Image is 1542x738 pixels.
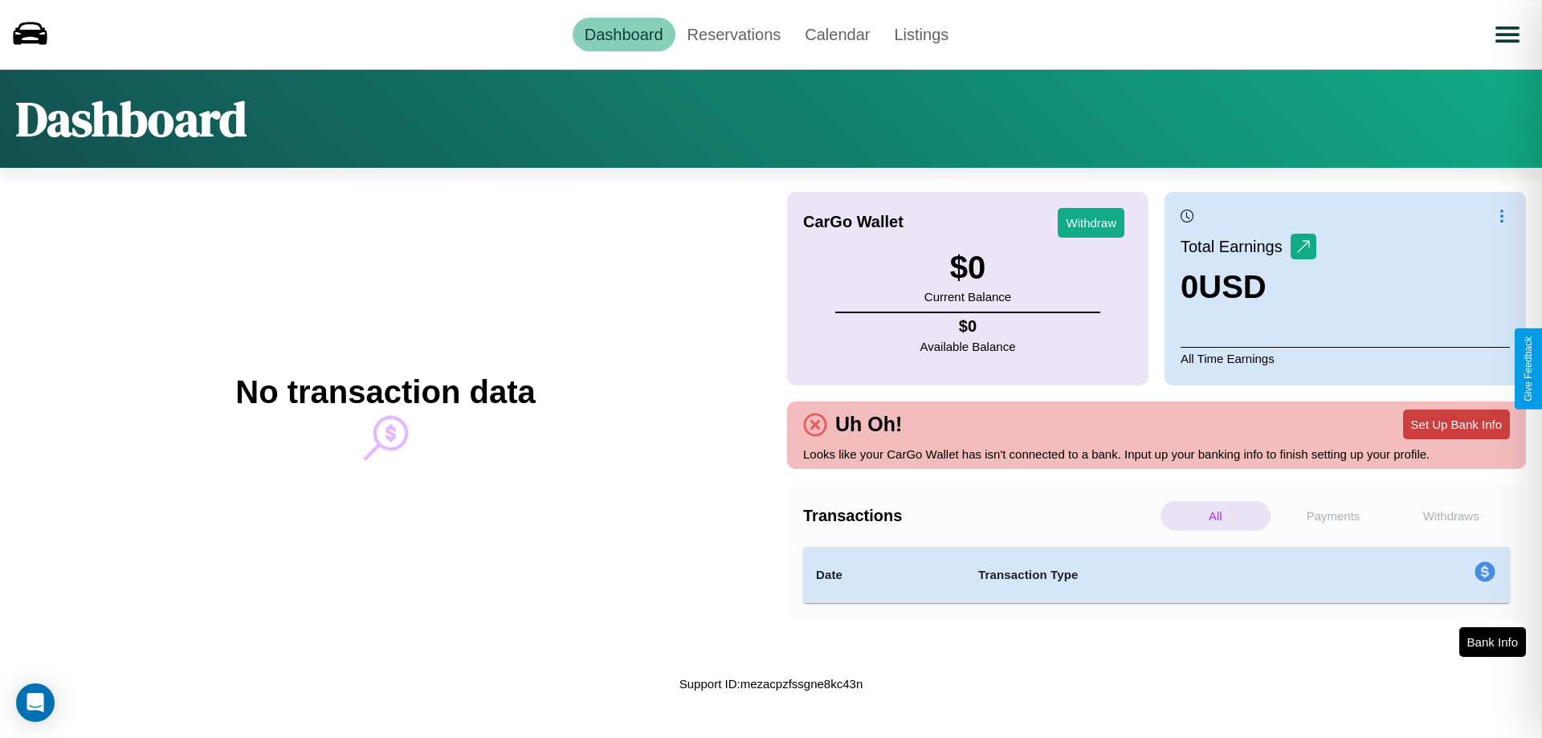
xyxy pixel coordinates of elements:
[16,683,55,722] div: Open Intercom Messenger
[679,673,863,695] p: Support ID: mezacpzfssgne8kc43n
[803,547,1510,603] table: simple table
[1181,347,1510,369] p: All Time Earnings
[803,213,904,231] h4: CarGo Wallet
[920,317,1016,336] h4: $ 0
[1459,627,1526,657] button: Bank Info
[1523,336,1534,402] div: Give Feedback
[803,507,1156,525] h4: Transactions
[235,374,535,410] h2: No transaction data
[1181,232,1291,261] p: Total Earnings
[816,565,953,585] h4: Date
[1485,12,1530,57] button: Open menu
[920,336,1016,357] p: Available Balance
[978,565,1343,585] h4: Transaction Type
[16,86,247,152] h1: Dashboard
[1161,501,1271,531] p: All
[882,18,961,51] a: Listings
[675,18,793,51] a: Reservations
[924,250,1011,286] h3: $ 0
[803,443,1510,465] p: Looks like your CarGo Wallet has isn't connected to a bank. Input up your banking info to finish ...
[924,286,1011,308] p: Current Balance
[1403,410,1510,439] button: Set Up Bank Info
[793,18,882,51] a: Calendar
[1396,501,1506,531] p: Withdraws
[1181,269,1316,305] h3: 0 USD
[1279,501,1389,531] p: Payments
[1058,208,1124,238] button: Withdraw
[827,413,910,436] h4: Uh Oh!
[573,18,675,51] a: Dashboard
